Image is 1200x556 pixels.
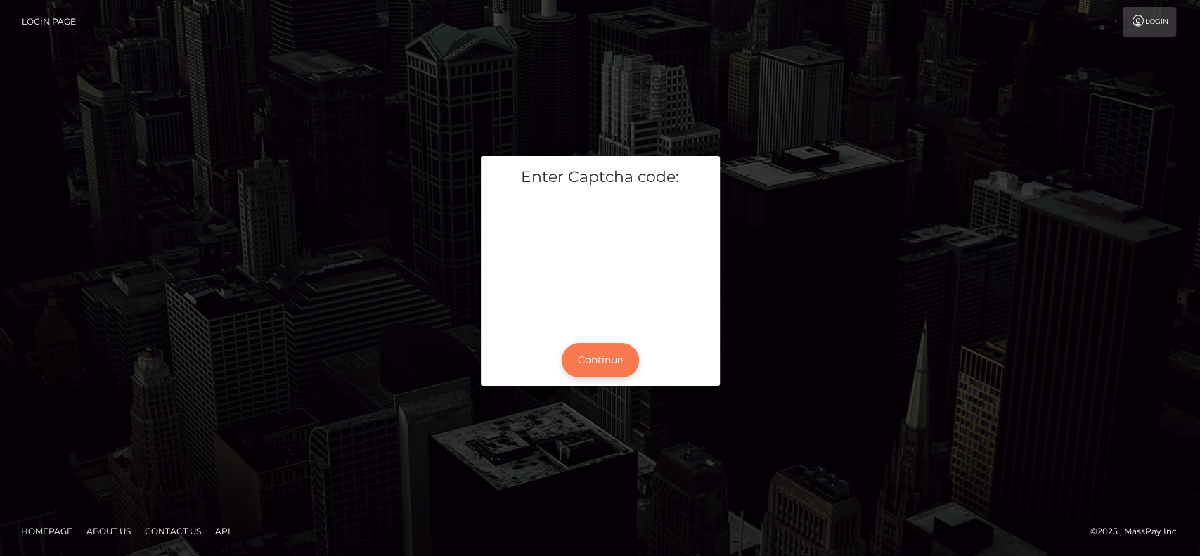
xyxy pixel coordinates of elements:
a: About Us [81,520,136,542]
div: © 2025 , MassPay Inc. [1090,524,1189,539]
a: Contact Us [139,520,207,542]
button: Continue [562,343,639,377]
a: Login [1123,7,1176,37]
h5: Enter Captcha code: [491,167,709,188]
a: Login Page [22,7,76,37]
a: API [209,520,236,542]
a: Homepage [15,520,78,542]
iframe: mtcaptcha [491,198,709,323]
